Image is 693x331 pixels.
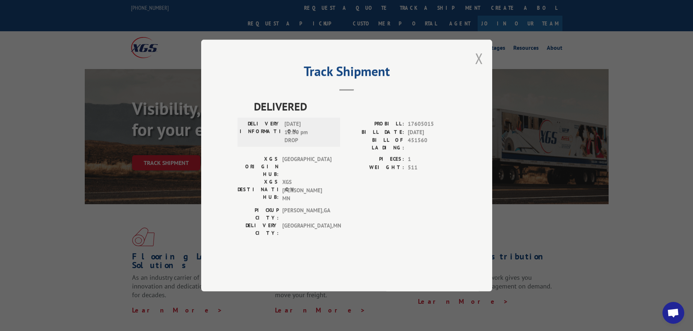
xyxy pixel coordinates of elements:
[347,128,404,137] label: BILL DATE:
[408,120,456,128] span: 17605015
[282,206,331,222] span: [PERSON_NAME] , GA
[408,164,456,172] span: 511
[475,49,483,68] button: Close modal
[408,136,456,152] span: 451560
[662,302,684,324] div: Open chat
[282,222,331,237] span: [GEOGRAPHIC_DATA] , MN
[238,222,279,237] label: DELIVERY CITY:
[238,66,456,80] h2: Track Shipment
[238,178,279,203] label: XGS DESTINATION HUB:
[347,164,404,172] label: WEIGHT:
[347,155,404,164] label: PIECES:
[408,155,456,164] span: 1
[347,120,404,128] label: PROBILL:
[284,120,334,145] span: [DATE] 12:00 pm DROP
[238,155,279,178] label: XGS ORIGIN HUB:
[254,98,456,114] span: DELIVERED
[282,178,331,203] span: XGS [PERSON_NAME] MN
[240,120,281,145] label: DELIVERY INFORMATION:
[408,128,456,137] span: [DATE]
[238,206,279,222] label: PICKUP CITY:
[347,136,404,152] label: BILL OF LADING:
[282,155,331,178] span: [GEOGRAPHIC_DATA]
